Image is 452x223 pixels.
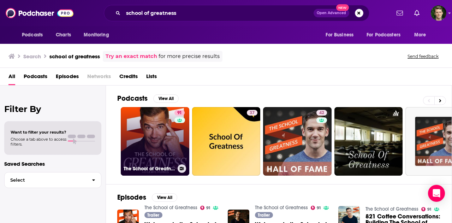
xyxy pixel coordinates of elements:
a: The School of Greatness [255,205,308,211]
span: For Podcasters [367,30,400,40]
span: Monitoring [84,30,109,40]
div: Search podcasts, credits, & more... [104,5,369,21]
button: View All [153,94,179,103]
a: 91 [174,110,185,116]
button: open menu [17,28,52,42]
button: View All [152,193,177,202]
span: Networks [87,71,111,85]
span: 91 [206,206,210,210]
a: 91 [311,206,321,210]
a: EpisodesView All [117,193,177,202]
h3: Search [23,53,41,60]
input: Search podcasts, credits, & more... [123,7,314,19]
a: Credits [119,71,138,85]
span: New [336,4,349,11]
a: Lists [146,71,157,85]
button: open menu [362,28,411,42]
h2: Podcasts [117,94,148,103]
span: 91 [177,110,182,117]
h3: The School of Greatness [124,166,175,172]
span: Open Advanced [317,11,346,15]
a: 91 [200,206,210,210]
button: open menu [79,28,118,42]
img: User Profile [431,5,446,21]
img: Podchaser - Follow, Share and Rate Podcasts [6,6,73,20]
a: The School of Greatness [365,206,418,212]
a: Podcasts [24,71,47,85]
a: 42 [263,107,332,176]
span: More [414,30,426,40]
span: Trailer [147,213,159,217]
h2: Filter By [4,104,101,114]
a: Try an exact match [106,52,157,60]
a: 37 [192,107,261,176]
a: The School of Greatness [144,205,197,211]
span: 91 [427,208,431,211]
span: 91 [317,206,321,210]
span: For Business [326,30,353,40]
h3: school of greatness [49,53,100,60]
a: 91The School of Greatness [121,107,189,176]
span: 37 [250,110,255,117]
span: Podcasts [22,30,43,40]
a: 91 [421,207,432,211]
h2: Episodes [117,193,146,202]
span: Logged in as drew.kilman [431,5,446,21]
a: Show notifications dropdown [411,7,422,19]
span: for more precise results [159,52,220,60]
span: Want to filter your results? [11,130,66,135]
div: Open Intercom Messenger [428,185,445,202]
a: Charts [51,28,75,42]
a: 42 [316,110,327,116]
span: Charts [56,30,71,40]
span: 42 [319,110,324,117]
a: All [8,71,15,85]
a: Show notifications dropdown [394,7,406,19]
a: PodcastsView All [117,94,179,103]
span: Choose a tab above to access filters. [11,137,66,147]
a: 37 [247,110,257,116]
span: Trailer [258,213,270,217]
button: Send feedback [405,53,441,59]
button: open menu [321,28,362,42]
button: open menu [409,28,435,42]
button: Show profile menu [431,5,446,21]
p: Saved Searches [4,160,101,167]
span: Select [5,178,86,182]
button: Select [4,172,101,188]
a: Episodes [56,71,79,85]
button: Open AdvancedNew [314,9,349,17]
